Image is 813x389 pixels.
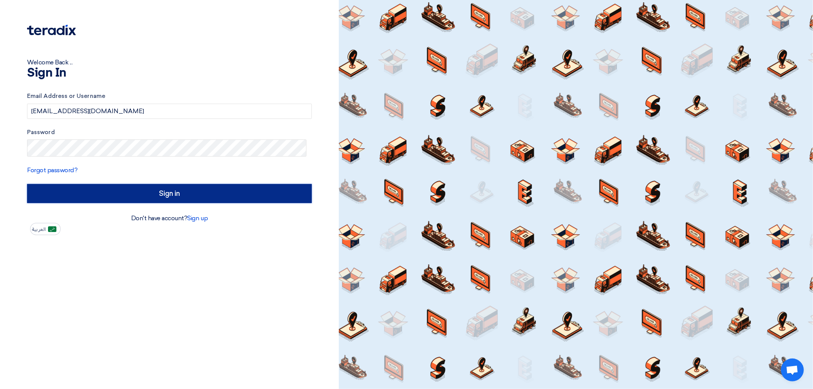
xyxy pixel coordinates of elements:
[27,67,312,79] h1: Sign In
[27,92,312,101] label: Email Address or Username
[27,58,312,67] div: Welcome Back ...
[32,227,46,232] span: العربية
[27,166,77,174] a: Forgot password?
[27,214,312,223] div: Don't have account?
[48,226,56,232] img: ar-AR.png
[27,25,76,35] img: Teradix logo
[27,104,312,119] input: Enter your business email or username
[188,215,208,222] a: Sign up
[30,223,61,235] button: العربية
[27,184,312,203] input: Sign in
[27,128,312,137] label: Password
[781,359,804,381] div: Open chat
